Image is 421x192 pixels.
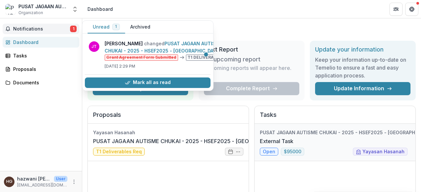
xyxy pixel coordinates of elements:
[18,3,68,10] div: PUSAT JAGAAN AUTISME CHUKAI
[87,21,125,33] button: Unread
[13,39,74,46] div: Dashboard
[54,176,67,182] p: User
[17,182,67,188] p: [EMAIL_ADDRESS][DOMAIN_NAME]
[13,66,74,73] div: Proposals
[204,56,260,63] h3: No upcoming report
[93,111,243,124] h2: Proposals
[315,82,410,95] a: Update Information
[260,111,410,124] h2: Tasks
[85,77,210,88] button: Mark all as read
[105,40,238,61] p: changed from
[3,64,79,75] a: Proposals
[70,26,77,32] span: 1
[13,52,74,59] div: Tasks
[3,50,79,61] a: Tasks
[87,24,416,35] h1: Dashboard
[87,6,113,12] div: Dashboard
[70,3,80,16] button: Open entity switcher
[3,77,79,88] a: Documents
[18,10,43,16] span: Organization
[13,79,74,86] div: Documents
[5,4,16,14] img: PUSAT JAGAAN AUTISME CHUKAI
[204,46,299,53] h2: Next Report
[315,46,410,53] h2: Update your information
[260,137,293,145] a: External Task
[315,56,410,79] h3: Keep your information up-to-date on Temelio to ensure a fast and easy application process.
[125,21,156,33] button: Archived
[17,175,51,182] p: hazwani [PERSON_NAME]
[3,24,79,34] button: Notifications1
[13,26,70,32] span: Notifications
[105,41,222,53] a: PUSAT JAGAAN AUTISME CHUKAI - 2025 - HSEF2025 - [GEOGRAPHIC_DATA]
[93,137,291,145] a: PUSAT JAGAAN AUTISME CHUKAI - 2025 - HSEF2025 - [GEOGRAPHIC_DATA]
[6,180,12,184] div: hazwani ab ghani
[389,3,403,16] button: Partners
[85,4,115,14] nav: breadcrumb
[70,178,78,186] button: More
[204,64,291,72] p: Upcoming reports will appear here.
[405,3,418,16] button: Get Help
[3,37,79,48] a: Dashboard
[115,24,117,29] span: 1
